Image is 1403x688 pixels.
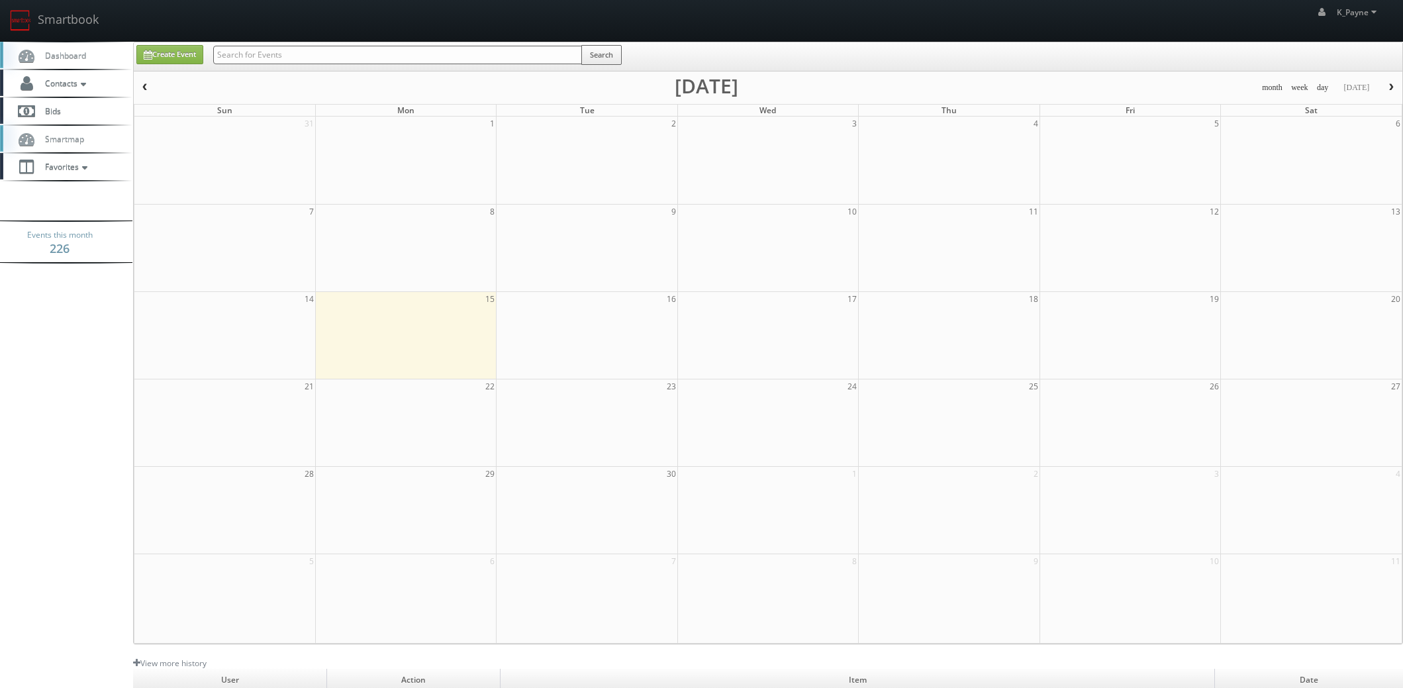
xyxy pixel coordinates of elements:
[484,292,496,306] span: 15
[580,105,595,116] span: Tue
[1028,292,1040,306] span: 18
[1390,205,1402,219] span: 13
[38,105,61,117] span: Bids
[1208,379,1220,393] span: 26
[303,117,315,130] span: 31
[1394,117,1402,130] span: 6
[759,105,776,116] span: Wed
[136,45,203,64] a: Create Event
[1028,379,1040,393] span: 25
[1208,554,1220,568] span: 10
[665,292,677,306] span: 16
[1032,554,1040,568] span: 9
[665,467,677,481] span: 30
[1257,79,1287,96] button: month
[846,205,858,219] span: 10
[308,554,315,568] span: 5
[1305,105,1318,116] span: Sat
[1394,467,1402,481] span: 4
[1312,79,1333,96] button: day
[851,117,858,130] span: 3
[1390,379,1402,393] span: 27
[50,240,70,256] strong: 226
[217,105,232,116] span: Sun
[1032,467,1040,481] span: 2
[303,379,315,393] span: 21
[1028,205,1040,219] span: 11
[670,205,677,219] span: 9
[1126,105,1135,116] span: Fri
[1213,467,1220,481] span: 3
[133,658,207,669] a: View more history
[942,105,957,116] span: Thu
[1286,79,1313,96] button: week
[10,10,31,31] img: smartbook-logo.png
[670,117,677,130] span: 2
[665,379,677,393] span: 23
[38,133,84,144] span: Smartmap
[489,117,496,130] span: 1
[397,105,414,116] span: Mon
[1208,292,1220,306] span: 19
[489,205,496,219] span: 8
[303,467,315,481] span: 28
[581,45,622,65] button: Search
[213,46,582,64] input: Search for Events
[1213,117,1220,130] span: 5
[670,554,677,568] span: 7
[1208,205,1220,219] span: 12
[303,292,315,306] span: 14
[1339,79,1374,96] button: [DATE]
[1337,7,1380,18] span: K_Payne
[675,79,738,93] h2: [DATE]
[484,467,496,481] span: 29
[38,50,86,61] span: Dashboard
[308,205,315,219] span: 7
[851,554,858,568] span: 8
[489,554,496,568] span: 6
[851,467,858,481] span: 1
[1032,117,1040,130] span: 4
[484,379,496,393] span: 22
[846,379,858,393] span: 24
[38,77,89,89] span: Contacts
[38,161,91,172] span: Favorites
[1390,554,1402,568] span: 11
[1390,292,1402,306] span: 20
[27,228,93,242] span: Events this month
[846,292,858,306] span: 17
